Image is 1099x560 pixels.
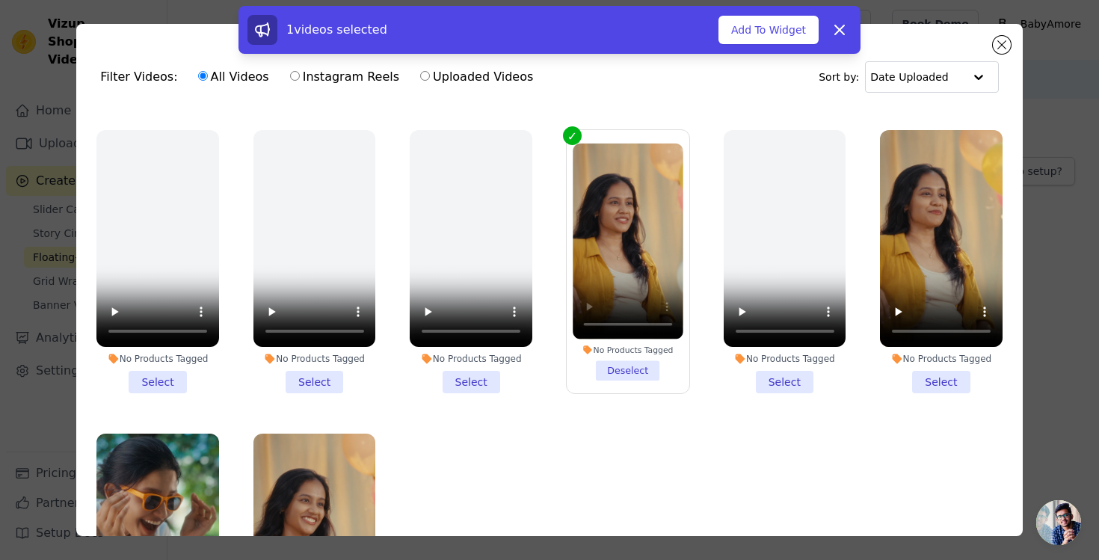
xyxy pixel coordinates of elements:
[289,67,400,87] label: Instagram Reels
[819,61,999,93] div: Sort by:
[880,353,1003,365] div: No Products Tagged
[197,67,270,87] label: All Videos
[96,353,219,365] div: No Products Tagged
[253,353,376,365] div: No Products Tagged
[1036,500,1081,545] a: Open chat
[419,67,534,87] label: Uploaded Videos
[718,16,819,44] button: Add To Widget
[410,353,532,365] div: No Products Tagged
[100,60,541,94] div: Filter Videos:
[573,344,683,354] div: No Products Tagged
[286,22,387,37] span: 1 videos selected
[724,353,846,365] div: No Products Tagged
